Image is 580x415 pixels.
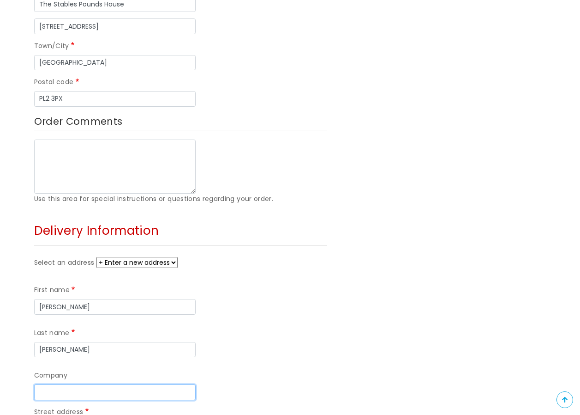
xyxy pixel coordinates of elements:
[34,113,327,130] label: Order Comments
[34,194,327,205] div: Use this area for special instructions or questions regarding your order.
[34,41,77,52] label: Town/City
[34,257,95,269] label: Select an address
[34,222,159,239] span: Delivery Information
[34,285,77,296] label: First name
[34,370,67,381] label: Company
[34,328,77,339] label: Last name
[34,77,81,88] label: Postal code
